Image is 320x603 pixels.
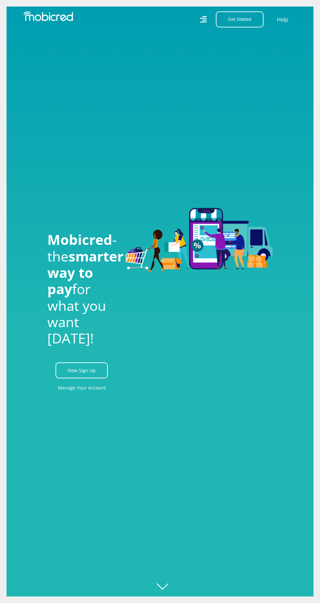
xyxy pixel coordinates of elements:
img: Welcome to Mobicred [126,208,273,272]
span: smarter way to pay [47,247,123,298]
a: Manage Your Account [58,380,106,395]
button: Get Started [216,11,264,27]
span: Mobicred [47,230,112,249]
a: Help [277,15,289,24]
a: New Sign Up [56,362,108,378]
h1: - the for what you want [DATE]! [47,231,116,347]
img: Mobicred [24,11,73,21]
